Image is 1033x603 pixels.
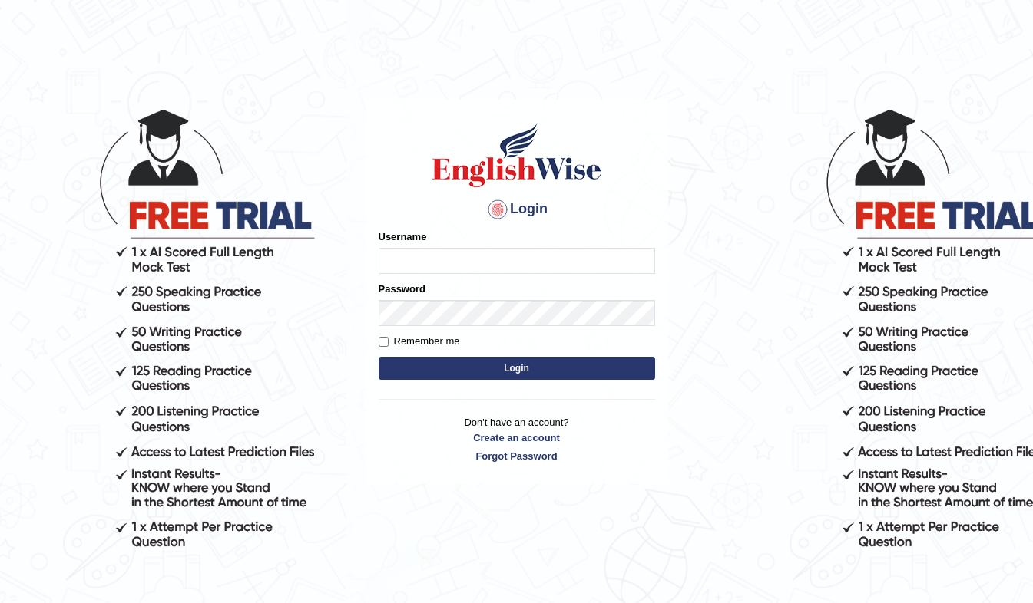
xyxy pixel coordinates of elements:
a: Forgot Password [379,449,655,463]
label: Password [379,282,425,296]
p: Don't have an account? [379,415,655,463]
a: Create an account [379,430,655,445]
input: Remember me [379,337,389,347]
img: Logo of English Wise sign in for intelligent practice with AI [429,120,604,189]
label: Username [379,229,427,244]
label: Remember me [379,334,460,349]
button: Login [379,357,655,380]
h4: Login [379,197,655,222]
